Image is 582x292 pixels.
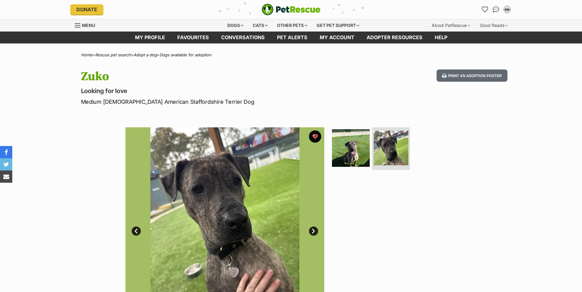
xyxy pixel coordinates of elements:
[81,52,92,57] a: Home
[429,32,453,43] a: Help
[133,52,157,57] a: Adopt a dog
[502,5,512,14] button: My account
[374,131,408,165] img: Photo of Zuko
[480,5,512,14] ul: Account quick links
[70,4,103,15] a: Donate
[223,19,248,32] div: Dogs
[437,69,507,82] button: Print an adoption poster
[427,19,474,32] div: About PetRescue
[262,4,321,15] img: logo-e224e6f780fb5917bec1dbf3a21bbac754714ae5b6737aabdf751b685950b380.svg
[81,98,341,106] p: Medium [DEMOGRAPHIC_DATA] American Staffordshire Terrier Dog
[82,23,95,28] span: Menu
[360,32,429,43] a: Adopter resources
[75,19,99,30] a: Menu
[66,53,517,57] div: > > >
[273,19,311,32] div: Other pets
[309,226,318,236] a: Next
[312,19,364,32] div: Get pet support
[129,32,171,43] a: My profile
[160,52,211,57] a: Dogs available for adoption
[480,5,490,14] a: Favourites
[81,87,341,95] p: Looking for love
[504,6,510,13] div: sw
[476,19,512,32] div: Good Reads
[332,129,370,167] img: Photo of Zuko
[314,32,360,43] a: My account
[262,4,321,15] a: PetRescue
[249,19,272,32] div: Cats
[81,69,341,84] h1: Zuko
[309,130,321,143] button: favourite
[491,5,501,14] a: Conversations
[271,32,314,43] a: Pet alerts
[493,6,499,13] img: chat-41dd97257d64d25036548639549fe6c8038ab92f7586957e7f3b1b290dea8141.svg
[215,32,271,43] a: conversations
[95,52,131,57] a: Rescue pet search
[132,226,141,236] a: Prev
[171,32,215,43] a: Favourites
